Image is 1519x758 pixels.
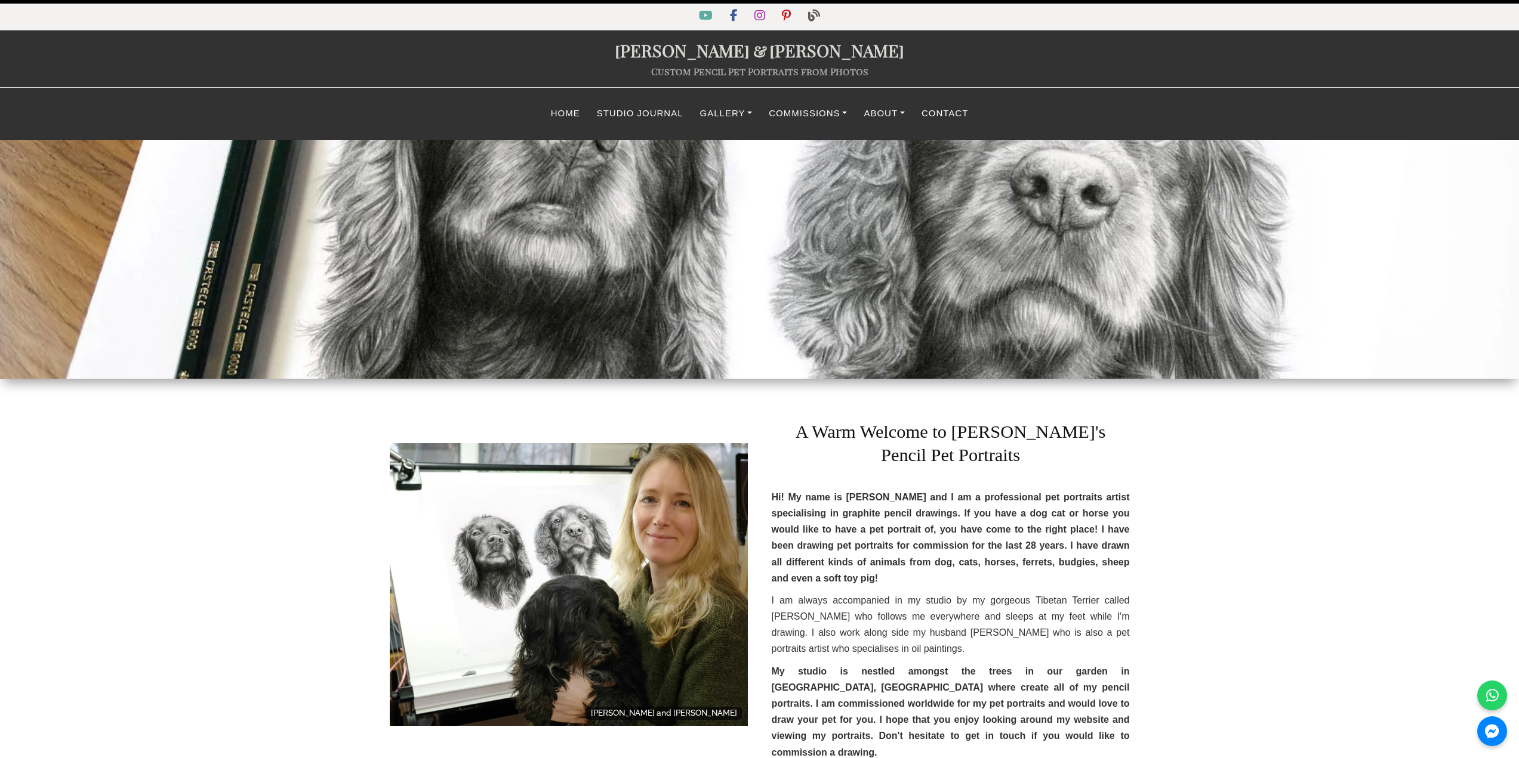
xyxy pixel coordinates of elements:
a: Blog [801,11,827,21]
a: Contact [913,102,976,125]
a: Gallery [692,102,761,125]
a: Instagram [747,11,775,21]
a: Pinterest [775,11,800,21]
h1: A Warm Welcome to [PERSON_NAME]'s Pencil Pet Portraits [772,403,1130,474]
a: WhatsApp [1477,680,1507,710]
a: Messenger [1477,716,1507,746]
a: Studio Journal [589,102,692,125]
p: Hi! My name is [PERSON_NAME] and I am a professional pet portraits artist specialising in graphit... [772,489,1130,586]
a: Melanie Phillips pet portrait artist with her dog Lily in her studio. [390,443,748,726]
a: Facebook [723,11,747,21]
p: I am always accompanied in my studio by my gorgeous Tibetan Terrier called [PERSON_NAME] who foll... [772,592,1130,657]
a: Custom Pencil Pet Portraits from Photos [651,65,868,78]
a: YouTube [692,11,722,21]
a: About [855,102,913,125]
a: Commissions [760,102,855,125]
a: [PERSON_NAME]&[PERSON_NAME] [615,39,904,61]
a: Home [543,102,589,125]
span: & [750,39,769,61]
img: Melanie Phillips, Pet Portrait Artist [390,443,748,726]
